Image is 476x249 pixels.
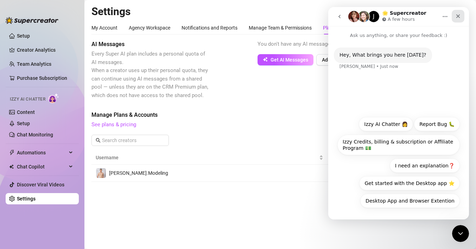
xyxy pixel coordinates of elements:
[9,164,14,169] img: Chat Copilot
[129,24,170,32] div: Agency Workspace
[10,96,45,103] span: Izzy AI Chatter
[182,24,237,32] div: Notifications and Reports
[17,196,36,202] a: Settings
[91,24,118,32] div: My Account
[91,111,469,119] span: Manage Plans & Accounts
[452,225,469,242] iframe: Intercom live chat
[17,161,67,172] span: Chat Copilot
[91,121,136,128] a: See plans & pricing
[91,51,208,98] span: Every Super AI plan includes a personal quota of AI messages. When a creator uses up their person...
[109,170,168,176] span: [PERSON_NAME].Modeling
[328,7,469,219] iframe: Intercom live chat
[258,54,313,65] button: Get AI Messages
[96,168,106,178] img: Jon.Modeling
[96,154,318,161] span: Username
[323,24,354,32] div: Plans & Billing
[17,61,51,67] a: Team Analytics
[322,57,355,63] span: Add AI Coupon
[249,24,312,32] div: Manage Team & Permissions
[17,132,53,138] a: Chat Monitoring
[17,182,64,187] a: Discover Viral Videos
[258,41,401,47] span: You don't have any AI messages included in your current plan
[316,54,360,65] button: Add AI Coupon
[17,109,35,115] a: Content
[17,121,30,126] a: Setup
[91,40,210,49] span: AI Messages
[271,57,308,63] span: Get AI Messages
[17,72,73,84] a: Purchase Subscription
[17,147,67,158] span: Automations
[91,5,469,18] h2: Settings
[17,33,30,39] a: Setup
[48,93,59,103] img: AI Chatter
[91,151,328,165] th: Username
[102,136,159,144] input: Search creators
[6,17,58,24] img: logo-BBDzfeDw.svg
[9,150,15,155] span: thunderbolt
[96,138,101,143] span: search
[17,44,73,56] a: Creator Analytics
